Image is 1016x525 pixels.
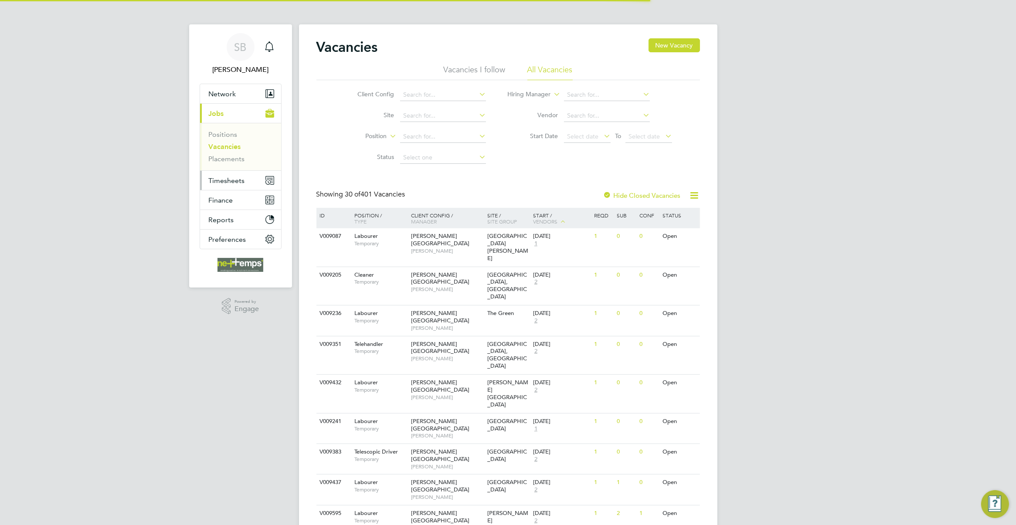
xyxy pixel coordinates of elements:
[533,341,590,348] div: [DATE]
[508,111,558,119] label: Vendor
[411,286,483,293] span: [PERSON_NAME]
[615,305,637,322] div: 0
[411,494,483,501] span: [PERSON_NAME]
[533,456,539,463] span: 2
[200,258,282,272] a: Go to home page
[500,90,550,99] label: Hiring Manager
[354,448,398,455] span: Telescopic Driver
[411,340,469,355] span: [PERSON_NAME][GEOGRAPHIC_DATA]
[660,474,698,491] div: Open
[615,505,637,522] div: 2
[209,130,238,139] a: Positions
[344,90,394,98] label: Client Config
[411,355,483,362] span: [PERSON_NAME]
[354,340,383,348] span: Telehandler
[638,444,660,460] div: 0
[592,375,615,391] div: 1
[345,190,405,199] span: 401 Vacancies
[354,348,407,355] span: Temporary
[318,208,348,223] div: ID
[411,218,437,225] span: Manager
[234,41,247,53] span: SB
[629,132,660,140] span: Select date
[354,218,367,225] span: Type
[400,89,486,101] input: Search for...
[533,310,590,317] div: [DATE]
[660,413,698,430] div: Open
[400,152,486,164] input: Select one
[209,90,236,98] span: Network
[411,247,483,254] span: [PERSON_NAME]
[354,309,378,317] span: Labourer
[411,478,469,493] span: [PERSON_NAME][GEOGRAPHIC_DATA]
[592,305,615,322] div: 1
[660,444,698,460] div: Open
[612,130,624,142] span: To
[615,474,637,491] div: 1
[411,309,469,324] span: [PERSON_NAME][GEOGRAPHIC_DATA]
[318,336,348,352] div: V009351
[638,336,660,352] div: 0
[615,267,637,283] div: 0
[638,305,660,322] div: 0
[318,267,348,283] div: V009205
[354,486,407,493] span: Temporary
[638,413,660,430] div: 0
[592,474,615,491] div: 1
[533,517,539,525] span: 2
[200,64,282,75] span: Shane Bannister
[318,305,348,322] div: V009236
[200,33,282,75] a: Go to account details
[354,317,407,324] span: Temporary
[345,190,361,199] span: 30 of
[615,336,637,352] div: 0
[344,153,394,161] label: Status
[533,448,590,456] div: [DATE]
[411,325,483,332] span: [PERSON_NAME]
[533,386,539,394] span: 2
[638,375,660,391] div: 0
[485,208,531,229] div: Site /
[318,413,348,430] div: V009241
[411,271,469,286] span: [PERSON_NAME][GEOGRAPHIC_DATA]
[533,425,539,433] span: 1
[533,233,590,240] div: [DATE]
[411,232,469,247] span: [PERSON_NAME][GEOGRAPHIC_DATA]
[411,432,483,439] span: [PERSON_NAME]
[981,490,1009,518] button: Engage Resource Center
[316,190,407,199] div: Showing
[400,131,486,143] input: Search for...
[411,463,483,470] span: [PERSON_NAME]
[209,109,224,118] span: Jobs
[318,228,348,244] div: V009087
[487,379,528,408] span: [PERSON_NAME][GEOGRAPHIC_DATA]
[592,505,615,522] div: 1
[318,505,348,522] div: V009595
[660,228,698,244] div: Open
[487,340,527,370] span: [GEOGRAPHIC_DATA], [GEOGRAPHIC_DATA]
[531,208,592,230] div: Start /
[533,348,539,355] span: 2
[444,64,506,80] li: Vacancies I follow
[533,271,590,279] div: [DATE]
[409,208,485,229] div: Client Config /
[660,336,698,352] div: Open
[318,474,348,491] div: V009437
[533,486,539,494] span: 2
[533,418,590,425] div: [DATE]
[354,386,407,393] span: Temporary
[354,456,407,463] span: Temporary
[638,474,660,491] div: 0
[638,228,660,244] div: 0
[487,417,527,432] span: [GEOGRAPHIC_DATA]
[567,132,598,140] span: Select date
[533,479,590,486] div: [DATE]
[533,379,590,386] div: [DATE]
[487,478,527,493] span: [GEOGRAPHIC_DATA]
[411,394,483,401] span: [PERSON_NAME]
[615,375,637,391] div: 0
[354,379,378,386] span: Labourer
[533,510,590,517] div: [DATE]
[508,132,558,140] label: Start Date
[533,278,539,286] span: 2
